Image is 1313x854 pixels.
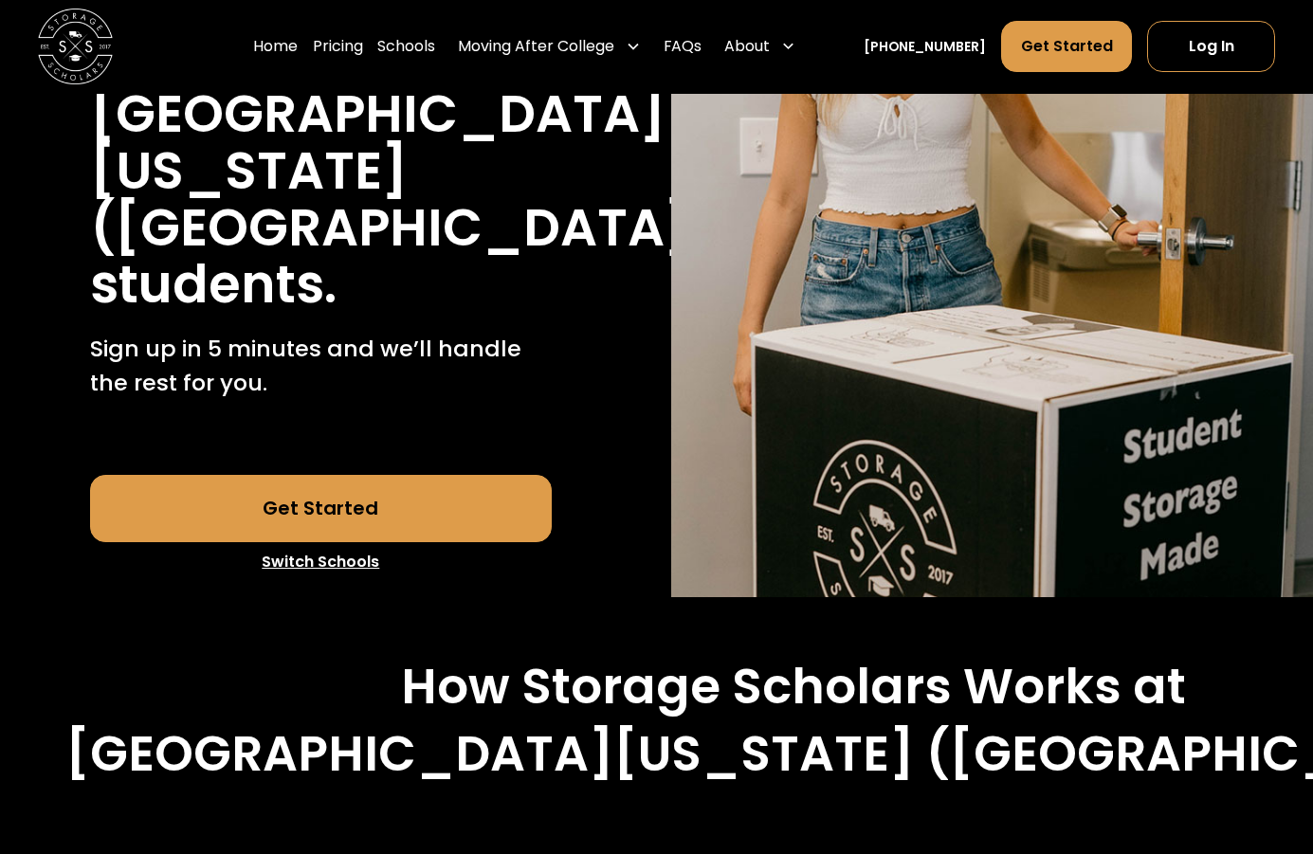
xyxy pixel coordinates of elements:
[377,21,435,74] a: Schools
[1147,22,1275,73] a: Log In
[450,21,648,74] div: Moving After College
[90,332,552,399] p: Sign up in 5 minutes and we’ll handle the rest for you.
[90,85,716,256] h1: [GEOGRAPHIC_DATA][US_STATE] ([GEOGRAPHIC_DATA])
[90,542,552,582] a: Switch Schools
[864,37,986,57] a: [PHONE_NUMBER]
[717,21,804,74] div: About
[38,9,113,84] img: Storage Scholars main logo
[724,36,770,59] div: About
[1001,22,1133,73] a: Get Started
[253,21,298,74] a: Home
[90,475,552,542] a: Get Started
[90,256,337,313] h1: students.
[458,36,614,59] div: Moving After College
[664,21,702,74] a: FAQs
[401,658,1186,717] h2: How Storage Scholars Works at
[313,21,363,74] a: Pricing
